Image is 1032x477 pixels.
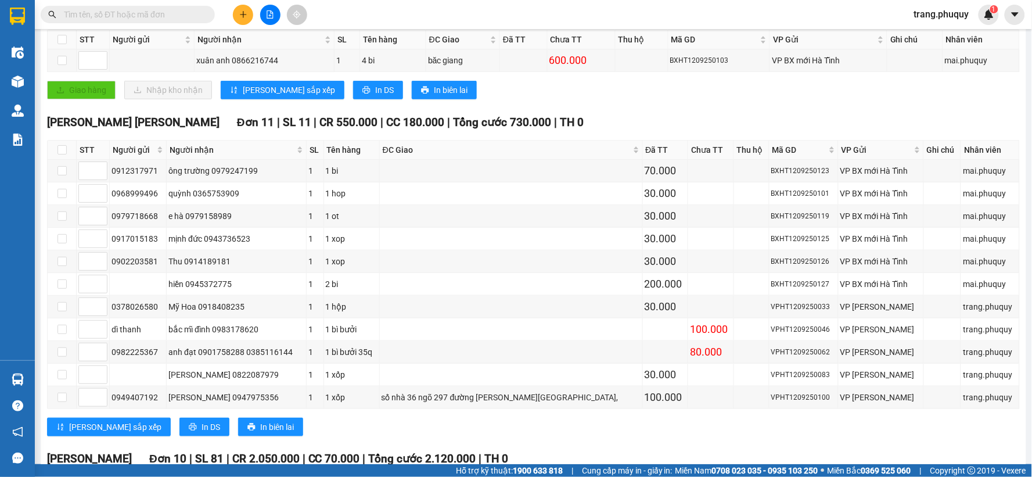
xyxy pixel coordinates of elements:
div: VP BX mới Hà Tĩnh [840,210,922,223]
span: ĐC Giao [429,33,488,46]
div: anh đạt 0901758288 0385116144 [168,346,304,358]
span: Người nhận [197,33,322,46]
div: mai.phuquy [963,210,1017,223]
th: STT [77,30,110,49]
div: 1 [308,300,321,313]
button: printerIn biên lai [412,81,477,99]
div: hiền 0945372775 [168,278,304,290]
button: sort-ascending[PERSON_NAME] sắp xếp [47,418,171,436]
th: STT [77,141,110,160]
th: Tên hàng [360,30,426,49]
span: | [571,464,573,477]
span: question-circle [12,400,23,411]
span: Người nhận [170,144,294,156]
span: Miền Nam [675,464,818,477]
span: CC 180.000 [387,116,445,129]
td: BXHT1209250123 [769,160,839,182]
div: BXHT1209250127 [771,279,836,290]
img: solution-icon [12,134,24,146]
span: SL 81 [195,453,224,466]
button: file-add [260,5,281,25]
span: sort-ascending [56,423,64,432]
span: | [920,464,922,477]
div: VP BX mới Hà Tĩnh [840,164,922,177]
span: CR 2.050.000 [232,453,300,466]
span: message [12,453,23,464]
th: Nhân viên [961,141,1019,160]
td: VP BX mới Hà Tĩnh [839,160,924,182]
span: Đơn 11 [237,116,274,129]
div: VP [PERSON_NAME] [840,300,922,313]
th: Đã TT [500,30,548,49]
div: BXHT1209250101 [771,188,836,199]
div: [PERSON_NAME] 0822087979 [168,368,304,381]
div: 1 [308,368,321,381]
span: | [448,116,451,129]
div: 0982225367 [112,346,164,358]
td: BXHT1209250125 [769,228,839,250]
td: VP BX mới Hà Tĩnh [839,182,924,205]
img: logo-vxr [10,8,25,25]
td: VPHT1209250033 [769,296,839,318]
div: 1 bì bưởi [326,323,377,336]
div: 1 xốp [326,391,377,404]
span: Tổng cước 2.120.000 [369,453,476,466]
th: Chưa TT [548,30,616,49]
div: BXHT1209250125 [771,234,836,245]
span: | [555,116,558,129]
th: Thu hộ [616,30,668,49]
span: printer [189,423,197,432]
th: Ghi chú [924,141,961,160]
th: Nhân viên [943,30,1020,49]
div: ông trường 0979247199 [168,164,304,177]
div: 0968999496 [112,187,164,200]
div: 1 [308,346,321,358]
div: 1 [336,54,358,67]
div: 1 [308,232,321,245]
input: Tìm tên, số ĐT hoặc mã đơn [64,8,201,21]
strong: 0369 525 060 [861,466,911,475]
span: | [277,116,280,129]
span: | [381,116,384,129]
td: VPHT1209250100 [769,386,839,409]
td: VP Hà Huy Tập [839,318,924,341]
div: trang.phuquy [963,300,1017,313]
div: 1 xop [326,232,377,245]
div: mai.phuquy [945,54,1017,67]
span: | [363,453,366,466]
div: 1 [308,323,321,336]
span: Người gửi [113,144,154,156]
th: Đã TT [643,141,689,160]
div: 80.000 [690,344,732,360]
div: 0979718668 [112,210,164,223]
div: 100.000 [645,389,686,406]
div: VP BX mới Hà Tĩnh [840,187,922,200]
td: VP BX mới Hà Tĩnh [839,205,924,228]
span: [PERSON_NAME] sắp xếp [243,84,335,96]
div: 1 [308,164,321,177]
th: Tên hàng [324,141,380,160]
td: VP BX mới Hà Tĩnh [839,250,924,273]
span: Miền Bắc [828,464,911,477]
div: 1 [308,391,321,404]
span: file-add [266,10,274,19]
div: 1 bi [326,164,377,177]
strong: 1900 633 818 [513,466,563,475]
div: 0917015183 [112,232,164,245]
span: Đơn 10 [149,453,186,466]
div: 1 [308,210,321,223]
span: sort-ascending [230,86,238,95]
span: | [189,453,192,466]
span: plus [239,10,247,19]
th: Thu hộ [734,141,769,160]
span: CC 70.000 [308,453,360,466]
span: 1 [992,5,996,13]
strong: 0708 023 035 - 0935 103 250 [712,466,818,475]
td: BXHT1209250101 [769,182,839,205]
div: trang.phuquy [963,368,1017,381]
span: copyright [968,467,976,475]
div: trang.phuquy [963,346,1017,358]
span: search [48,10,56,19]
td: VP BX mới Hà Tĩnh [839,228,924,250]
div: 0902203581 [112,255,164,268]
